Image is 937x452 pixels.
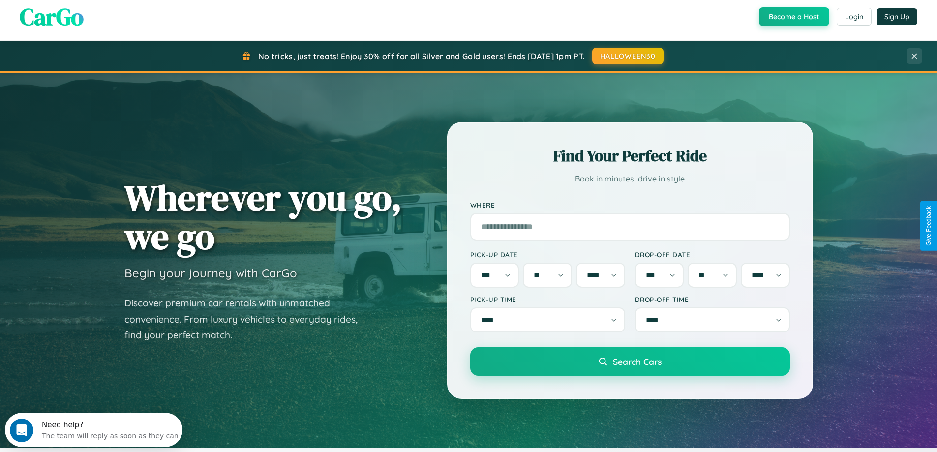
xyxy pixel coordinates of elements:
[613,356,662,367] span: Search Cars
[258,51,585,61] span: No tricks, just treats! Enjoy 30% off for all Silver and Gold users! Ends [DATE] 1pm PT.
[470,347,790,376] button: Search Cars
[124,295,370,343] p: Discover premium car rentals with unmatched convenience. From luxury vehicles to everyday rides, ...
[4,4,183,31] div: Open Intercom Messenger
[37,16,174,27] div: The team will reply as soon as they can
[470,201,790,209] label: Where
[124,178,402,256] h1: Wherever you go, we go
[20,0,84,33] span: CarGo
[470,250,625,259] label: Pick-up Date
[5,413,182,447] iframe: Intercom live chat discovery launcher
[877,8,917,25] button: Sign Up
[635,295,790,303] label: Drop-off Time
[470,295,625,303] label: Pick-up Time
[837,8,872,26] button: Login
[37,8,174,16] div: Need help?
[592,48,664,64] button: HALLOWEEN30
[124,266,297,280] h3: Begin your journey with CarGo
[470,145,790,167] h2: Find Your Perfect Ride
[470,172,790,186] p: Book in minutes, drive in style
[925,206,932,246] div: Give Feedback
[635,250,790,259] label: Drop-off Date
[759,7,829,26] button: Become a Host
[10,419,33,442] iframe: Intercom live chat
